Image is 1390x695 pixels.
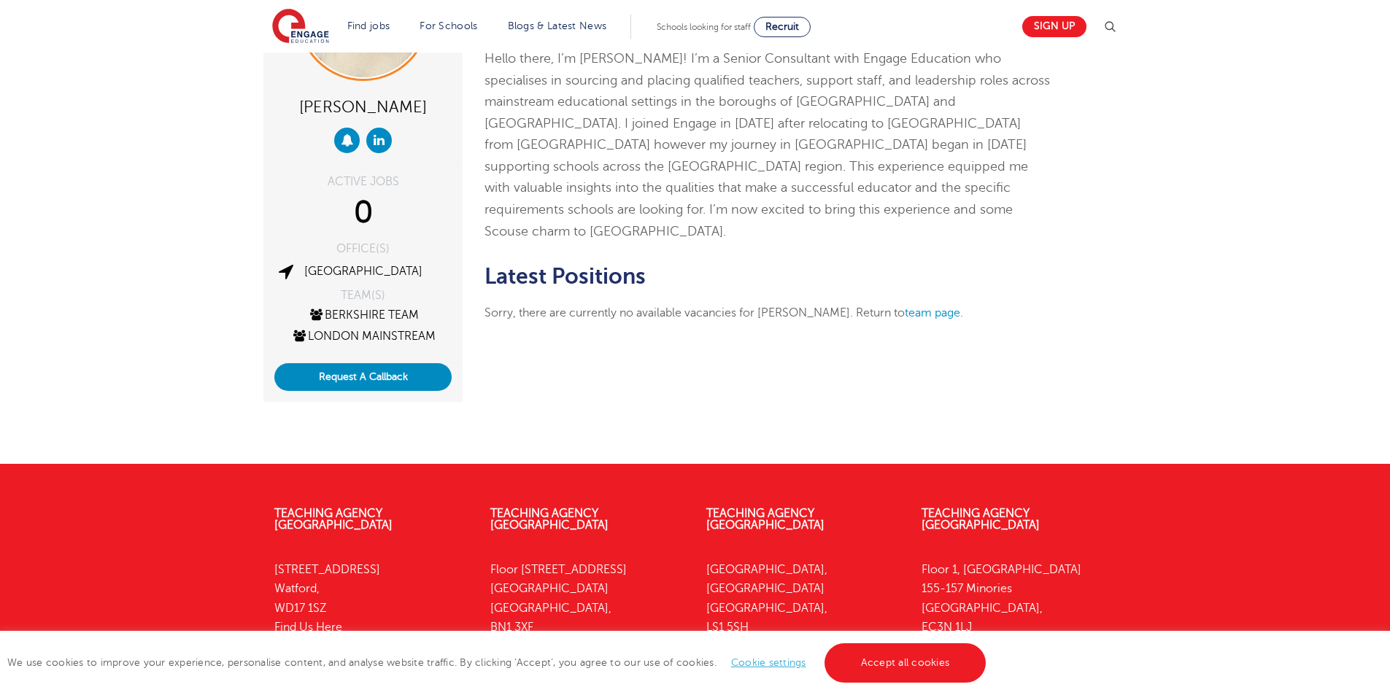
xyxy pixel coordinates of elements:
div: [PERSON_NAME] [274,92,452,120]
a: Blogs & Latest News [508,20,607,31]
span: Recruit [765,21,799,32]
button: Request A Callback [274,363,452,391]
p: Hello there, I’m [PERSON_NAME]! I’m a Senior Consultant with Engage Education who specialises in ... [484,48,1053,242]
a: Berkshire Team [308,308,419,322]
div: ACTIVE JOBS [274,176,452,187]
a: London Mainstream [291,330,436,343]
div: TEAM(S) [274,290,452,301]
a: Cookie settings [731,657,806,668]
a: Recruit [754,17,811,37]
p: [STREET_ADDRESS] Watford, WD17 1SZ 01923 281040 [274,560,468,656]
a: team page [905,306,960,319]
a: Accept all cookies [825,643,986,683]
span: Schools looking for staff [657,22,751,32]
div: OFFICE(S) [274,243,452,255]
span: We use cookies to improve your experience, personalise content, and analyse website traffic. By c... [7,657,989,668]
a: Find jobs [347,20,390,31]
p: [GEOGRAPHIC_DATA], [GEOGRAPHIC_DATA] [GEOGRAPHIC_DATA], LS1 5SH 0113 323 7633 [706,560,900,675]
img: Engage Education [272,9,329,45]
h2: Latest Positions [484,264,1053,289]
div: 0 [274,195,452,231]
p: Floor [STREET_ADDRESS] [GEOGRAPHIC_DATA] [GEOGRAPHIC_DATA], BN1 3XF 01273 447633 [490,560,684,675]
a: Teaching Agency [GEOGRAPHIC_DATA] [490,507,609,532]
a: Sign up [1022,16,1086,37]
a: For Schools [420,20,477,31]
p: Floor 1, [GEOGRAPHIC_DATA] 155-157 Minories [GEOGRAPHIC_DATA], EC3N 1LJ 0333 150 8020 [922,560,1116,675]
a: Teaching Agency [GEOGRAPHIC_DATA] [706,507,825,532]
a: Find Us Here [274,621,342,634]
p: Sorry, there are currently no available vacancies for [PERSON_NAME]. Return to . [484,303,1053,322]
a: Teaching Agency [GEOGRAPHIC_DATA] [922,507,1040,532]
a: [GEOGRAPHIC_DATA] [304,265,422,278]
a: Teaching Agency [GEOGRAPHIC_DATA] [274,507,393,532]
